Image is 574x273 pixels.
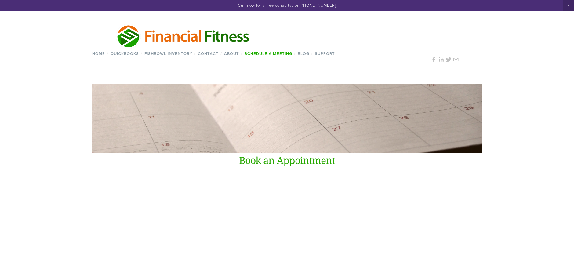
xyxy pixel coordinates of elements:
[220,51,222,56] span: /
[142,49,194,58] a: Fishbowl Inventory
[115,153,459,168] h1: Book an Appointment
[90,49,107,58] a: Home
[294,51,296,56] span: /
[311,51,313,56] span: /
[241,51,242,56] span: /
[196,49,220,58] a: Contact
[12,3,562,8] p: Call now for a free consultation
[141,51,142,56] span: /
[115,111,459,126] h1: Schedule a Meeting
[108,49,141,58] a: QuickBooks
[296,49,311,58] a: Blog
[242,49,294,58] a: Schedule a Meeting
[313,49,337,58] a: Support
[300,2,336,8] a: [PHONE_NUMBER]
[194,51,196,56] span: /
[115,23,250,49] img: Financial Fitness Consulting
[222,49,241,58] a: About
[107,51,108,56] span: /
